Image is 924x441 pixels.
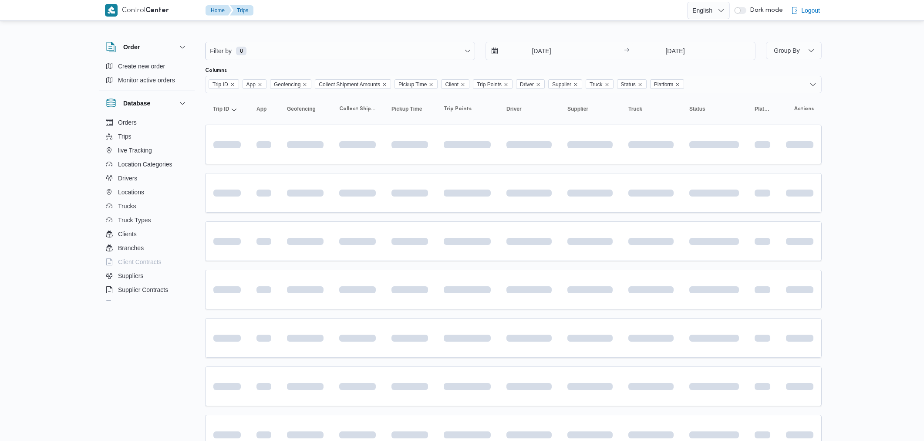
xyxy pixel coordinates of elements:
[503,102,555,116] button: Driver
[99,59,195,91] div: Order
[102,269,191,283] button: Suppliers
[573,82,578,87] button: Remove Supplier from selection in this group
[231,105,238,112] svg: Sorted in descending order
[506,105,522,112] span: Driver
[567,105,588,112] span: Supplier
[794,105,814,112] span: Actions
[105,4,118,17] img: X8yXhbKr1z7QwAAAABJRU5ErkJggg==
[253,102,275,116] button: App
[118,285,168,295] span: Supplier Contracts
[118,243,144,253] span: Branches
[243,79,266,89] span: App
[99,115,195,304] div: Database
[689,105,705,112] span: Status
[552,80,571,89] span: Supplier
[118,215,151,225] span: Truck Types
[302,82,307,87] button: Remove Geofencing from selection in this group
[123,98,150,109] h3: Database
[445,80,459,89] span: Client
[654,80,674,89] span: Platform
[118,229,137,239] span: Clients
[503,82,509,87] button: Remove Trip Points from selection in this group
[774,47,799,54] span: Group By
[205,67,227,74] label: Columns
[520,80,534,89] span: Driver
[624,48,629,54] div: →
[102,199,191,213] button: Trucks
[287,105,316,112] span: Geofencing
[118,257,162,267] span: Client Contracts
[477,80,502,89] span: Trip Points
[102,59,191,73] button: Create new order
[766,42,822,59] button: Group By
[746,7,783,14] span: Dark mode
[548,79,582,89] span: Supplier
[274,80,300,89] span: Geofencing
[145,7,169,14] b: Center
[106,98,188,109] button: Database
[230,5,253,16] button: Trips
[801,5,820,16] span: Logout
[256,105,266,112] span: App
[391,105,422,112] span: Pickup Time
[339,105,376,112] span: Collect Shipment Amounts
[102,185,191,199] button: Locations
[102,213,191,227] button: Truck Types
[675,82,680,87] button: Remove Platform from selection in this group
[212,80,228,89] span: Trip ID
[118,159,172,170] span: Location Categories
[564,102,616,116] button: Supplier
[441,79,469,89] span: Client
[473,79,513,89] span: Trip Points
[102,227,191,241] button: Clients
[270,79,311,89] span: Geofencing
[118,131,132,142] span: Trips
[206,42,475,60] button: Filter by0 available filters
[102,171,191,185] button: Drivers
[106,42,188,52] button: Order
[628,105,642,112] span: Truck
[686,102,742,116] button: Status
[604,82,610,87] button: Remove Truck from selection in this group
[428,82,434,87] button: Remove Pickup Time from selection in this group
[632,42,718,60] input: Press the down key to open a popover containing a calendar.
[118,117,137,128] span: Orders
[102,241,191,255] button: Branches
[398,80,427,89] span: Pickup Time
[536,82,541,87] button: Remove Driver from selection in this group
[809,81,816,88] button: Open list of options
[102,283,191,297] button: Supplier Contracts
[118,173,137,183] span: Drivers
[209,102,244,116] button: Trip IDSorted in descending order
[625,102,677,116] button: Truck
[590,80,603,89] span: Truck
[650,79,685,89] span: Platform
[118,299,140,309] span: Devices
[395,79,438,89] span: Pickup Time
[102,143,191,157] button: live Tracking
[388,102,432,116] button: Pickup Time
[118,145,152,156] span: live Tracking
[460,82,465,87] button: Remove Client from selection in this group
[382,82,387,87] button: Remove Collect Shipment Amounts from selection in this group
[246,80,256,89] span: App
[123,42,140,52] h3: Order
[315,79,391,89] span: Collect Shipment Amounts
[319,80,380,89] span: Collect Shipment Amounts
[586,79,614,89] span: Truck
[755,105,770,112] span: Platform
[621,80,636,89] span: Status
[102,297,191,311] button: Devices
[102,157,191,171] button: Location Categories
[637,82,643,87] button: Remove Status from selection in this group
[486,42,585,60] input: Press the down key to open a popover containing a calendar.
[617,79,647,89] span: Status
[283,102,327,116] button: Geofencing
[118,61,165,71] span: Create new order
[209,79,239,89] span: Trip ID
[102,73,191,87] button: Monitor active orders
[118,271,143,281] span: Suppliers
[118,187,144,197] span: Locations
[102,129,191,143] button: Trips
[444,105,472,112] span: Trip Points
